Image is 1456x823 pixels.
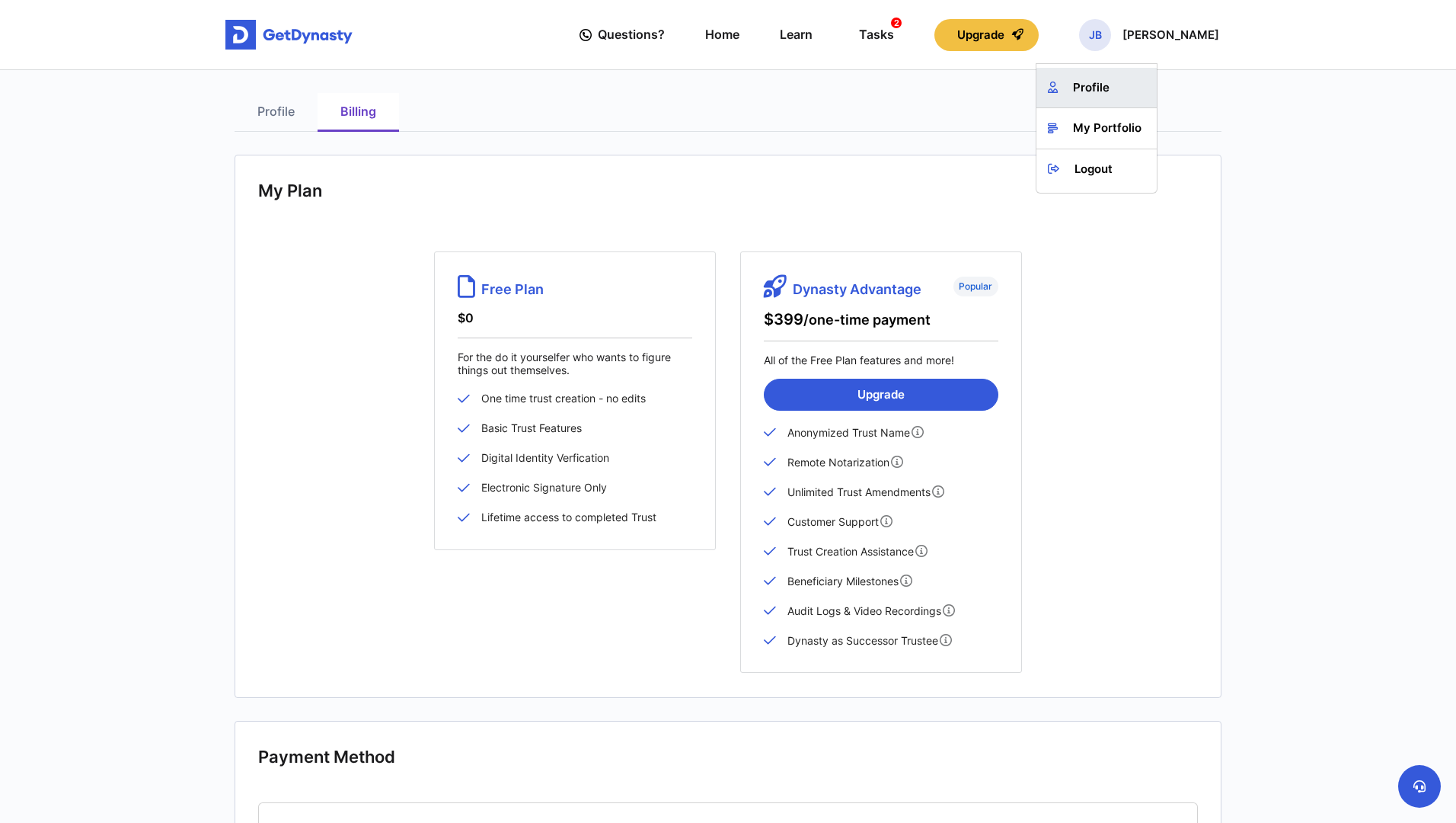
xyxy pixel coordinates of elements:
[787,454,889,470] span: Remote Notarization
[787,573,912,589] div: Beneficiary Milestones
[853,13,894,56] a: Tasks2
[598,21,665,49] span: Questions?
[235,93,318,132] a: Profile
[787,603,955,619] div: Audit Logs & Video Recordings
[803,312,931,328] span: /one-time payment
[481,450,609,466] div: Digital Identity Verfication
[481,509,656,525] div: Lifetime access to completed Trust
[1036,149,1157,190] a: Logout
[953,277,999,296] span: Popular
[481,479,607,495] div: Electronic Signature Only
[764,310,803,328] span: $399
[481,390,646,406] div: One time trust creation - no edits
[764,275,921,298] span: Dynasty Advantage
[764,354,998,367] p: All of the Free Plan features and more!
[1036,63,1157,194] div: JB[PERSON_NAME]
[225,20,353,50] img: Get started for free with Dynasty Trust Company
[1079,19,1219,51] button: JB[PERSON_NAME]
[787,484,944,500] div: Unlimited Trust Amendments
[787,514,892,530] div: Customer Support
[458,351,692,377] p: For the do it yourselfer who wants to figure things out themselves.
[859,21,894,49] div: Tasks
[1122,29,1219,41] p: [PERSON_NAME]
[458,310,692,325] p: $0
[1036,68,1157,108] a: Profile
[580,13,665,56] a: Questions?
[780,13,813,56] a: Learn
[787,543,928,559] div: Trust Creation Assistance
[787,632,952,648] div: Dynasty as Successor Trustee
[1036,108,1157,149] a: My Portfolio
[764,379,998,411] button: Upgrade
[1079,19,1111,51] span: JB
[258,746,395,768] span: Payment Method
[787,424,924,440] div: Anonymized Trust Name
[318,93,399,132] a: Billing
[705,13,739,56] a: Home
[258,180,322,202] span: My Plan
[891,18,902,28] span: 2
[934,19,1039,51] button: Upgrade
[481,420,582,436] div: Basic Trust Features
[458,275,544,298] span: Free Plan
